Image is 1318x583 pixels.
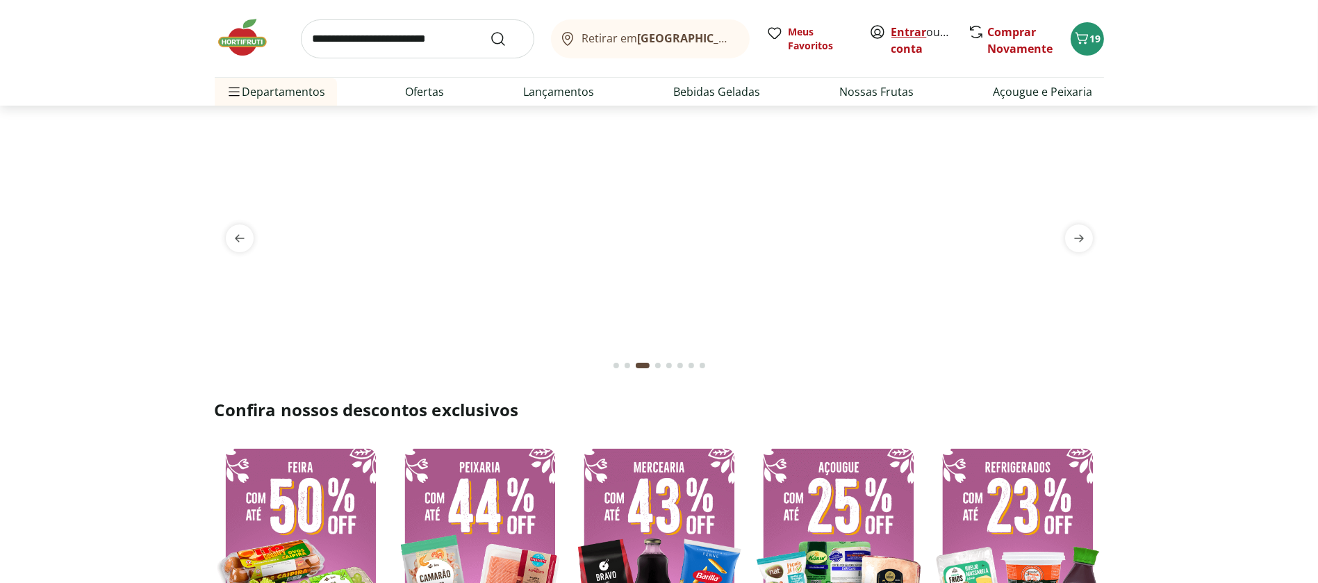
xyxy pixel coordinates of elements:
[664,349,675,382] button: Go to page 5 from fs-carousel
[697,349,708,382] button: Go to page 8 from fs-carousel
[993,83,1092,100] a: Açougue e Peixaria
[988,24,1053,56] a: Comprar Novamente
[675,349,686,382] button: Go to page 6 from fs-carousel
[633,349,652,382] button: Current page from fs-carousel
[490,31,523,47] button: Submit Search
[766,25,852,53] a: Meus Favoritos
[301,19,534,58] input: search
[789,25,852,53] span: Meus Favoritos
[686,349,697,382] button: Go to page 7 from fs-carousel
[405,83,444,100] a: Ofertas
[622,349,633,382] button: Go to page 2 from fs-carousel
[891,24,953,57] span: ou
[226,75,242,108] button: Menu
[215,17,284,58] img: Hortifruti
[673,83,760,100] a: Bebidas Geladas
[891,24,968,56] a: Criar conta
[523,83,594,100] a: Lançamentos
[215,399,1104,421] h2: Confira nossos descontos exclusivos
[839,83,914,100] a: Nossas Frutas
[215,224,265,252] button: previous
[582,32,735,44] span: Retirar em
[652,349,664,382] button: Go to page 4 from fs-carousel
[551,19,750,58] button: Retirar em[GEOGRAPHIC_DATA]/[GEOGRAPHIC_DATA]
[1090,32,1101,45] span: 19
[1054,224,1104,252] button: next
[1071,22,1104,56] button: Carrinho
[891,24,927,40] a: Entrar
[611,349,622,382] button: Go to page 1 from fs-carousel
[637,31,871,46] b: [GEOGRAPHIC_DATA]/[GEOGRAPHIC_DATA]
[226,75,326,108] span: Departamentos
